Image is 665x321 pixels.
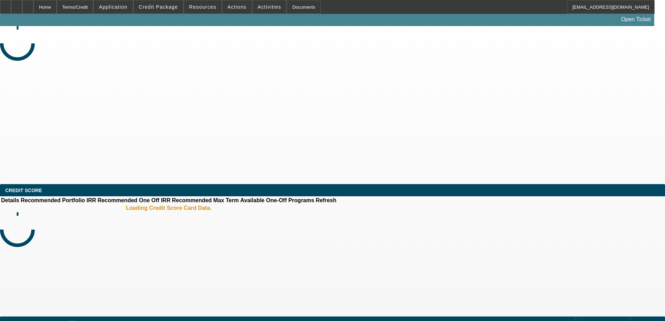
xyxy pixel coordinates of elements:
[171,197,239,204] th: Recommended Max Term
[222,0,252,14] button: Actions
[126,205,211,211] b: Loading Credit Score Card Data.
[97,197,171,204] th: Recommended One Off IRR
[20,197,96,204] th: Recommended Portfolio IRR
[258,4,281,10] span: Activities
[94,0,133,14] button: Application
[253,0,287,14] button: Activities
[618,14,654,25] a: Open Ticket
[184,0,222,14] button: Resources
[139,4,178,10] span: Credit Package
[99,4,127,10] span: Application
[134,0,183,14] button: Credit Package
[1,197,19,204] th: Details
[189,4,216,10] span: Resources
[240,197,315,204] th: Available One-Off Programs
[5,188,42,193] span: CREDIT SCORE
[227,4,247,10] span: Actions
[315,197,337,204] th: Refresh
